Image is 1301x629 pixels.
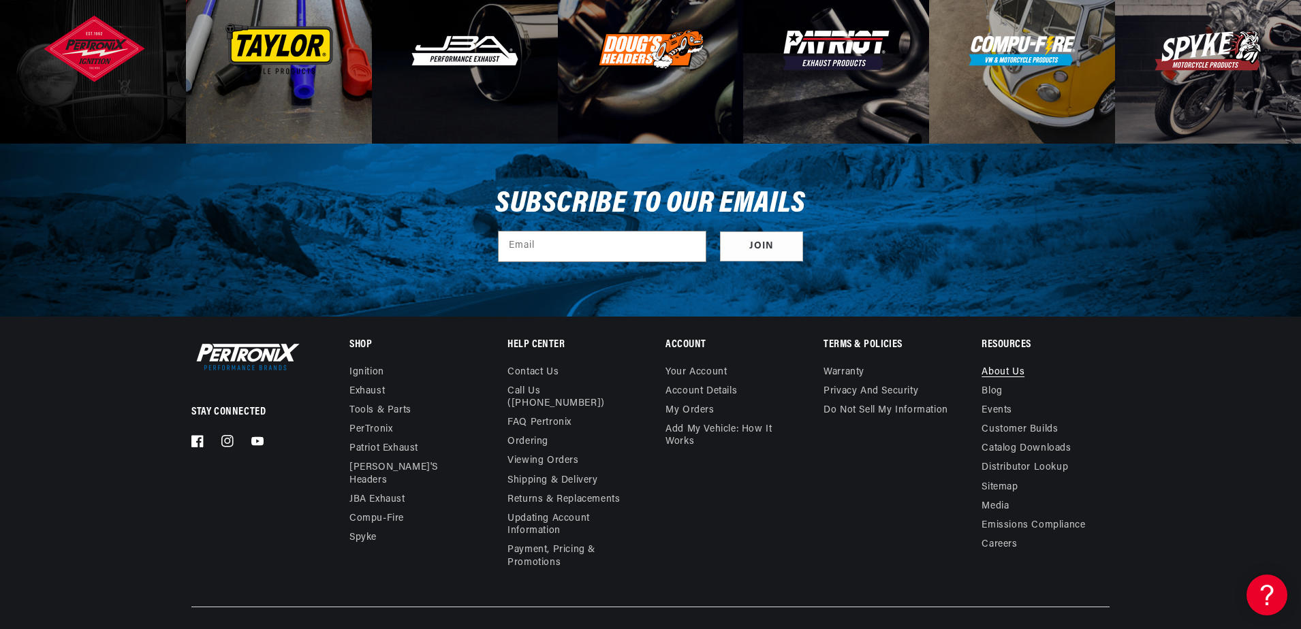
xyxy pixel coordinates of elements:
[507,471,597,490] a: Shipping & Delivery
[665,366,727,382] a: Your account
[982,516,1085,535] a: Emissions compliance
[349,420,392,439] a: PerTronix
[349,458,467,489] a: [PERSON_NAME]'s Headers
[499,231,706,261] input: Email
[349,401,411,420] a: Tools & Parts
[982,420,1058,439] a: Customer Builds
[507,432,548,451] a: Ordering
[191,405,305,419] p: Stay Connected
[824,401,948,420] a: Do not sell my information
[982,535,1017,554] a: Careers
[349,439,418,458] a: Patriot Exhaust
[507,382,625,413] a: Call Us ([PHONE_NUMBER])
[665,420,793,451] a: Add My Vehicle: How It Works
[507,490,620,509] a: Returns & Replacements
[982,478,1018,497] a: Sitemap
[507,451,578,470] a: Viewing Orders
[349,509,404,528] a: Compu-Fire
[720,231,803,262] button: Subscribe
[495,191,806,217] h3: Subscribe to our emails
[824,366,864,382] a: Warranty
[982,497,1009,516] a: Media
[349,528,377,547] a: Spyke
[349,382,385,401] a: Exhaust
[824,382,918,401] a: Privacy and Security
[982,382,1002,401] a: Blog
[349,366,384,382] a: Ignition
[982,401,1012,420] a: Events
[349,490,405,509] a: JBA Exhaust
[507,509,625,541] a: Updating Account Information
[665,401,714,420] a: My orders
[507,413,571,432] a: FAQ Pertronix
[507,541,635,572] a: Payment, Pricing & Promotions
[665,382,737,401] a: Account details
[982,458,1068,477] a: Distributor Lookup
[191,340,300,373] img: Pertronix
[507,366,559,382] a: Contact us
[982,439,1071,458] a: Catalog Downloads
[982,366,1024,382] a: About Us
